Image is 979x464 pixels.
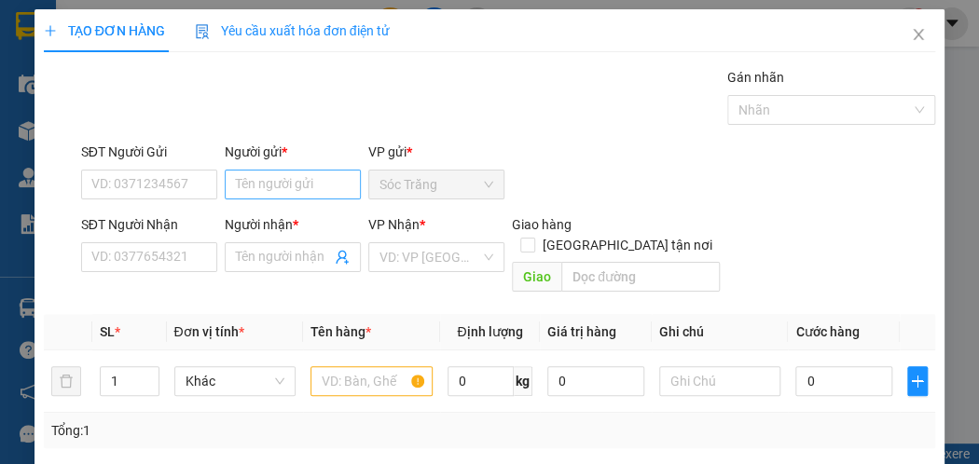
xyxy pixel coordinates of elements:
[9,101,129,121] li: VP Sóc Trăng
[907,366,928,396] button: plus
[659,366,781,396] input: Ghi Chú
[225,142,361,162] div: Người gửi
[908,374,927,389] span: plus
[129,125,142,138] span: environment
[514,366,532,396] span: kg
[9,9,75,75] img: logo.jpg
[195,23,390,38] span: Yêu cầu xuất hóa đơn điện tử
[186,367,285,395] span: Khác
[174,324,244,339] span: Đơn vị tính
[51,420,380,441] div: Tổng: 1
[129,101,248,121] li: VP Quận 8
[561,262,720,292] input: Dọc đường
[44,24,57,37] span: plus
[795,324,859,339] span: Cước hàng
[652,314,789,350] th: Ghi chú
[911,27,926,42] span: close
[310,366,433,396] input: VD: Bàn, Ghế
[195,24,210,39] img: icon
[892,9,945,61] button: Close
[100,324,115,339] span: SL
[225,214,361,235] div: Người nhận
[9,9,270,79] li: Vĩnh Thành (Sóc Trăng)
[457,324,522,339] span: Định lượng
[547,324,616,339] span: Giá trị hàng
[310,324,371,339] span: Tên hàng
[512,217,572,232] span: Giao hàng
[512,262,561,292] span: Giao
[727,70,784,85] label: Gán nhãn
[368,142,504,162] div: VP gửi
[335,250,350,265] span: user-add
[535,235,720,255] span: [GEOGRAPHIC_DATA] tận nơi
[44,23,165,38] span: TẠO ĐƠN HÀNG
[9,125,22,138] span: environment
[81,142,217,162] div: SĐT Người Gửi
[379,171,493,198] span: Sóc Trăng
[368,217,420,232] span: VP Nhận
[81,214,217,235] div: SĐT Người Nhận
[547,366,644,396] input: 0
[51,366,81,396] button: delete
